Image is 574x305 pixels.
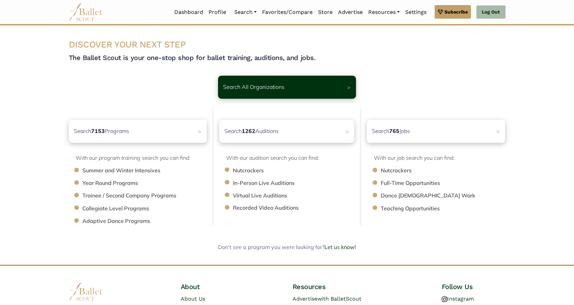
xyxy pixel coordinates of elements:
[476,5,505,19] a: Log Out
[224,127,279,136] p: Search Auditions
[259,5,315,19] a: Favorites/Compare
[438,8,443,16] img: gem.svg
[317,296,361,302] span: with BalletScout
[181,296,205,302] a: About Us
[82,166,214,175] li: Summer and Winter Intensives
[442,282,506,291] h4: Follow Us
[233,204,361,212] li: Recorded Video Auditions
[206,5,229,19] a: Profile
[389,128,399,134] b: 765
[324,244,356,250] a: Let us know!
[69,120,207,143] a: Search7153Programs >
[293,282,394,291] h4: Resources
[365,5,402,19] a: Resources
[198,128,201,135] span: >
[74,127,129,136] p: Search Programs
[381,191,512,200] li: Dance [DEMOGRAPHIC_DATA] Work
[233,179,361,188] li: In-Person Live Auditions
[381,179,512,188] li: Full-Time Opportunities
[223,83,284,92] p: Search All Organizations
[112,243,461,252] div: Don't see a program you were looking for?
[345,128,349,135] span: >
[218,76,356,99] a: Search All Organizations >
[82,179,214,188] li: Year Round Programs
[335,5,365,19] a: Advertise
[82,217,214,226] li: Adaptive Dance Programs
[442,296,474,302] a: Instagram
[315,5,335,19] a: Store
[76,154,207,163] p: With our program training search you can find:
[242,128,255,134] b: 1262
[226,154,354,163] p: With our audition search you can find:
[496,128,500,135] span: >
[444,8,468,16] span: Subscribe
[69,282,103,301] img: logo
[82,204,214,213] li: Collegiate Level Programs
[402,5,429,19] a: Settings
[69,53,506,62] h4: The Ballet Scout is your one-stop shop for ballet training, auditions, and jobs.
[293,296,361,302] a: Advertisewith BalletScout
[82,191,214,200] li: Trainee / Second Company Programs
[172,5,206,19] a: Dashboard
[91,128,105,134] b: 7153
[233,166,361,175] li: Nutcrackers
[181,282,244,291] h4: About
[219,120,354,143] a: Search1262Auditions>
[381,166,512,175] li: Nutcrackers
[372,127,410,136] p: Search Jobs
[381,204,512,213] li: Teaching Opportunities
[232,5,259,19] a: Search
[367,120,505,143] a: Search765Jobs >
[435,5,471,19] a: Subscribe
[442,297,447,302] img: instagram logo
[69,39,506,51] h3: DISCOVER YOUR NEXT STEP
[374,154,506,163] p: With our job search you can find:
[233,191,361,200] li: Virtual Live Auditions
[347,84,351,91] span: >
